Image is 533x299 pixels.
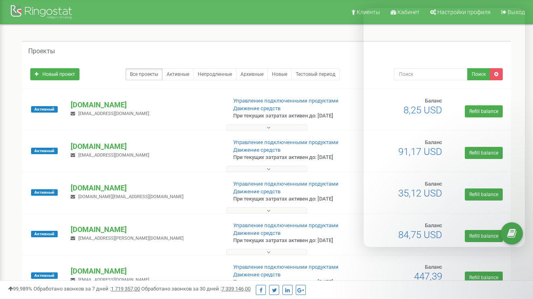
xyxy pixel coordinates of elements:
span: 99,989% [8,286,32,292]
u: 7 339 146,00 [222,286,251,292]
p: [DOMAIN_NAME] [71,224,220,235]
a: Активные [162,68,194,80]
iframe: Intercom live chat [506,253,525,273]
p: [DOMAIN_NAME] [71,100,220,110]
a: Тестовый период [291,68,340,80]
span: Активный [31,106,58,113]
a: Непродленные [193,68,236,80]
img: Ringostat Logo [10,3,75,22]
a: Управление подключенными продуктами [233,98,339,104]
span: [EMAIL_ADDRESS][DOMAIN_NAME] [78,153,149,158]
span: Обработано звонков за 30 дней : [141,286,251,292]
span: Клиенты [357,9,380,15]
span: Баланс [425,264,442,270]
span: Активный [31,272,58,279]
a: Движение средств [233,230,280,236]
a: Управление подключенными продуктами [233,222,339,228]
a: Движение средств [233,272,280,278]
a: Новый проект [30,68,79,80]
span: 447,39 USD [414,271,442,293]
a: Движение средств [233,147,280,153]
a: Движение средств [233,105,280,111]
a: Архивные [236,68,268,80]
p: [DOMAIN_NAME] [71,141,220,152]
h5: Проекты [28,48,55,55]
span: [EMAIL_ADDRESS][DOMAIN_NAME] [78,111,149,116]
span: Активный [31,189,58,196]
p: [DOMAIN_NAME] [71,266,220,276]
p: При текущих затратах активен до: [DATE] [233,154,342,161]
span: Активный [31,231,58,237]
a: Управление подключенными продуктами [233,139,339,145]
p: [DOMAIN_NAME] [71,183,220,193]
a: Новые [268,68,292,80]
span: [EMAIL_ADDRESS][DOMAIN_NAME] [78,277,149,282]
a: Управление подключенными продуктами [233,181,339,187]
iframe: Intercom live chat [364,8,525,247]
u: 1 719 357,00 [111,286,140,292]
p: При текущих затратах активен до: [DATE] [233,278,342,286]
a: Все проекты [125,68,163,80]
span: Обработано звонков за 7 дней : [33,286,140,292]
span: Активный [31,148,58,154]
p: При текущих затратах активен до: [DATE] [233,195,342,203]
a: Refill balance [465,272,503,284]
span: [DOMAIN_NAME][EMAIL_ADDRESS][DOMAIN_NAME] [78,194,184,199]
span: [EMAIL_ADDRESS][PERSON_NAME][DOMAIN_NAME] [78,236,184,241]
a: Управление подключенными продуктами [233,264,339,270]
p: При текущих затратах активен до: [DATE] [233,237,342,245]
a: Движение средств [233,188,280,194]
p: При текущих затратах активен до: [DATE] [233,112,342,120]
